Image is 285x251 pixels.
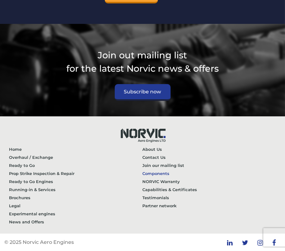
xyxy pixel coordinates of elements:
a: News and Offers [9,218,143,226]
a: About Us [143,145,276,153]
a: Brochures [9,194,143,202]
a: Prop Strike Inspection & Repair [9,169,143,177]
a: NORVIC Warranty [143,177,276,186]
a: Subscribe now [115,84,171,101]
a: Contact Us [143,153,276,161]
a: Partner network [143,202,276,210]
a: Running-in & Services [9,186,143,194]
a: Components [143,169,276,177]
a: Capabilities & Certificates [143,186,276,194]
p: © 2025 Norvic Aero Engines [4,239,74,246]
a: Overhaul / Exchange [9,153,143,161]
a: Home [9,145,143,153]
a: Join our mailing list [143,161,276,169]
a: Ready to Go Engines [9,177,143,186]
a: Legal [9,202,143,210]
a: Experimental engines [9,210,143,218]
a: Ready to Go [9,161,143,169]
p: Join out mailing list for the latest Norvic news & offers [4,48,281,75]
a: Testimonials [143,194,276,202]
img: Norvic Aero Engines logo [115,124,171,145]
